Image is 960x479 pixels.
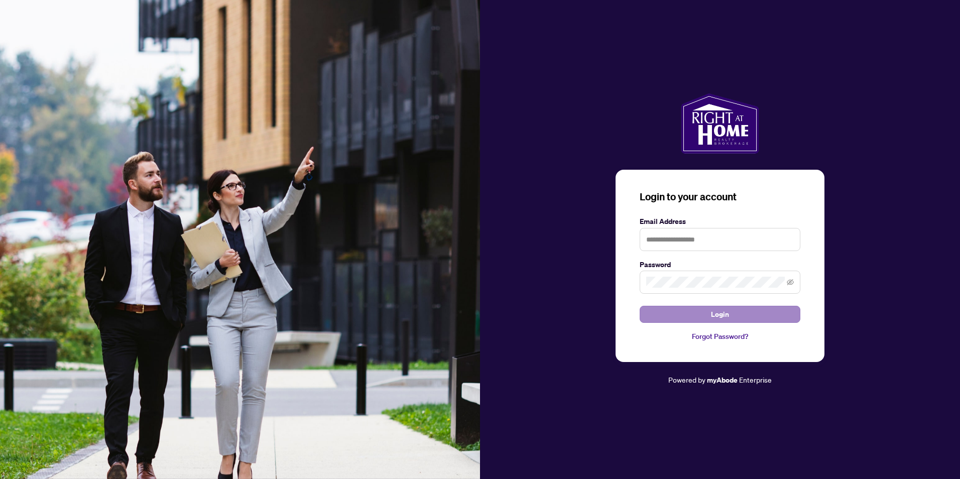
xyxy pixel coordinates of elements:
a: myAbode [707,375,738,386]
button: Login [640,306,800,323]
span: Powered by [668,375,705,384]
span: Login [711,306,729,322]
h3: Login to your account [640,190,800,204]
span: Enterprise [739,375,772,384]
label: Email Address [640,216,800,227]
span: eye-invisible [787,279,794,286]
img: ma-logo [681,93,759,154]
a: Forgot Password? [640,331,800,342]
label: Password [640,259,800,270]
